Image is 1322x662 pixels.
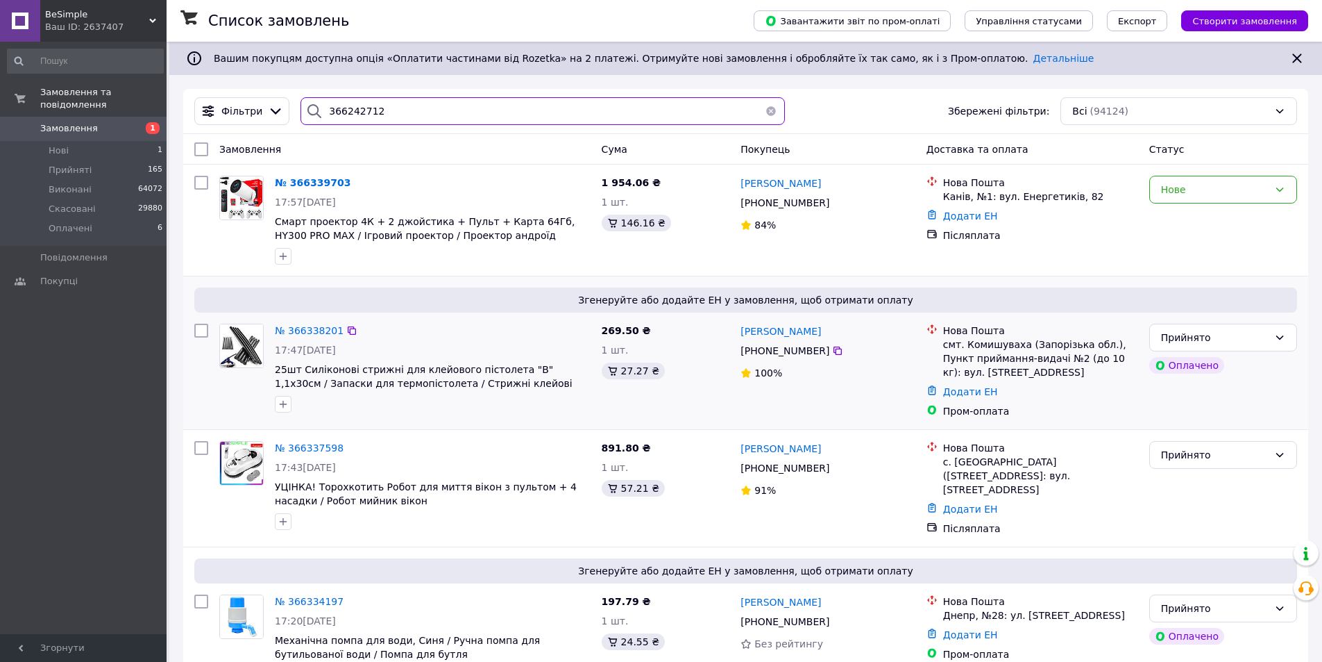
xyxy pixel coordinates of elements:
[1161,330,1269,345] div: Прийнято
[220,442,263,485] img: Фото товару
[200,293,1291,307] span: Згенеруйте або додайте ЕН у замовлення, щоб отримати оплату
[602,615,629,627] span: 1 шт.
[740,463,829,474] span: [PHONE_NUMBER]
[740,597,821,608] span: [PERSON_NAME]
[754,367,782,379] span: 100%
[49,164,92,176] span: Прийняті
[7,49,164,74] input: Пошук
[943,386,998,397] a: Додати ЕН
[740,178,821,189] span: [PERSON_NAME]
[943,229,1138,242] div: Післяплата
[220,324,263,367] img: Фото товару
[740,197,829,208] span: [PHONE_NUMBER]
[1161,182,1269,197] div: Нове
[208,13,349,29] h1: Список замовлень
[943,609,1138,622] div: Днепр, №28: ул. [STREET_ADDRESS]
[275,615,336,627] span: 17:20[DATE]
[602,634,665,650] div: 24.55 ₴
[275,635,540,660] a: Механічна помпа для води, Синя / Ручна помпа для бутильованої води / Помпа для бутля
[1161,601,1269,616] div: Прийнято
[275,442,344,454] a: № 366337598
[146,122,160,134] span: 1
[948,104,1049,118] span: Збережені фільтри:
[740,443,821,454] span: [PERSON_NAME]
[138,183,162,196] span: 64072
[943,441,1138,455] div: Нова Пошта
[275,345,336,356] span: 17:47[DATE]
[943,324,1138,338] div: Нова Пошта
[221,104,262,118] span: Фільтри
[965,10,1093,31] button: Управління статусами
[300,97,784,125] input: Пошук за номером замовлення, ПІБ покупця, номером телефону, Email, номером накладної
[943,647,1138,661] div: Пром-оплата
[1181,10,1308,31] button: Створити замовлення
[740,324,821,338] a: [PERSON_NAME]
[275,216,575,241] a: Смарт проектор 4К + 2 джойстика + Пульт + Карта 64Гб, HY300 PRO MAX / Ігровий проектор / Проектор...
[275,481,577,506] a: УЦІНКА! Торохкотить Робот для миття вікон з пультом + 4 насадки / Робот мийник вікон
[275,364,573,389] a: 25шт Силіконові стрижні для клейового пістолета "B" 1,1х30см / Запаски для термопістолета / Стриж...
[943,504,998,515] a: Додати ЕН
[138,203,162,215] span: 29880
[40,86,167,111] span: Замовлення та повідомлення
[49,144,69,157] span: Нові
[49,222,92,235] span: Оплачені
[275,596,344,607] span: № 366334197
[219,324,264,368] a: Фото товару
[214,53,1094,64] span: Вашим покупцям доступна опція «Оплатити частинами від Rozetka» на 2 платежі. Отримуйте нові замов...
[1090,106,1128,117] span: (94124)
[40,275,78,288] span: Покупці
[602,345,629,356] span: 1 шт.
[49,183,92,196] span: Виконані
[45,21,167,33] div: Ваш ID: 2637407
[740,345,829,356] span: [PHONE_NUMBER]
[1167,15,1308,26] a: Створити замовлення
[220,176,263,220] img: Фото товару
[1149,357,1224,374] div: Оплачено
[1149,144,1185,155] span: Статус
[754,638,823,649] span: Без рейтингу
[49,203,96,215] span: Скасовані
[765,15,940,27] span: Завантажити звіт по пром-оплаті
[1192,16,1297,26] span: Створити замовлення
[40,251,108,264] span: Повідомлення
[220,595,263,638] img: Фото товару
[926,144,1028,155] span: Доставка та оплата
[40,122,98,135] span: Замовлення
[1118,16,1157,26] span: Експорт
[1033,53,1094,64] a: Детальніше
[602,197,629,208] span: 1 шт.
[602,144,627,155] span: Cума
[740,442,821,456] a: [PERSON_NAME]
[754,220,776,231] span: 84%
[602,177,661,188] span: 1 954.06 ₴
[740,144,790,155] span: Покупець
[275,462,336,473] span: 17:43[DATE]
[219,441,264,486] a: Фото товару
[943,176,1138,190] div: Нова Пошта
[740,176,821,190] a: [PERSON_NAME]
[219,144,281,155] span: Замовлення
[275,325,344,336] a: № 366338201
[943,338,1138,379] div: смт. Комишуваха (Запорізька обл.), Пункт приймання-видачі №2 (до 10 кг): вул. [STREET_ADDRESS]
[45,8,149,21] span: BeSimple
[602,480,665,497] div: 57.21 ₴
[200,564,1291,578] span: Згенеруйте або додайте ЕН у замовлення, щоб отримати оплату
[943,210,998,222] a: Додати ЕН
[943,190,1138,204] div: Канів, №1: вул. Енергетиків, 82
[740,616,829,627] span: [PHONE_NUMBER]
[943,455,1138,497] div: с. [GEOGRAPHIC_DATA] ([STREET_ADDRESS]: вул. [STREET_ADDRESS]
[943,595,1138,609] div: Нова Пошта
[275,197,336,208] span: 17:57[DATE]
[757,97,785,125] button: Очистить
[275,177,350,188] a: № 366339703
[158,222,162,235] span: 6
[1107,10,1168,31] button: Експорт
[1072,104,1087,118] span: Всі
[219,595,264,639] a: Фото товару
[219,176,264,220] a: Фото товару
